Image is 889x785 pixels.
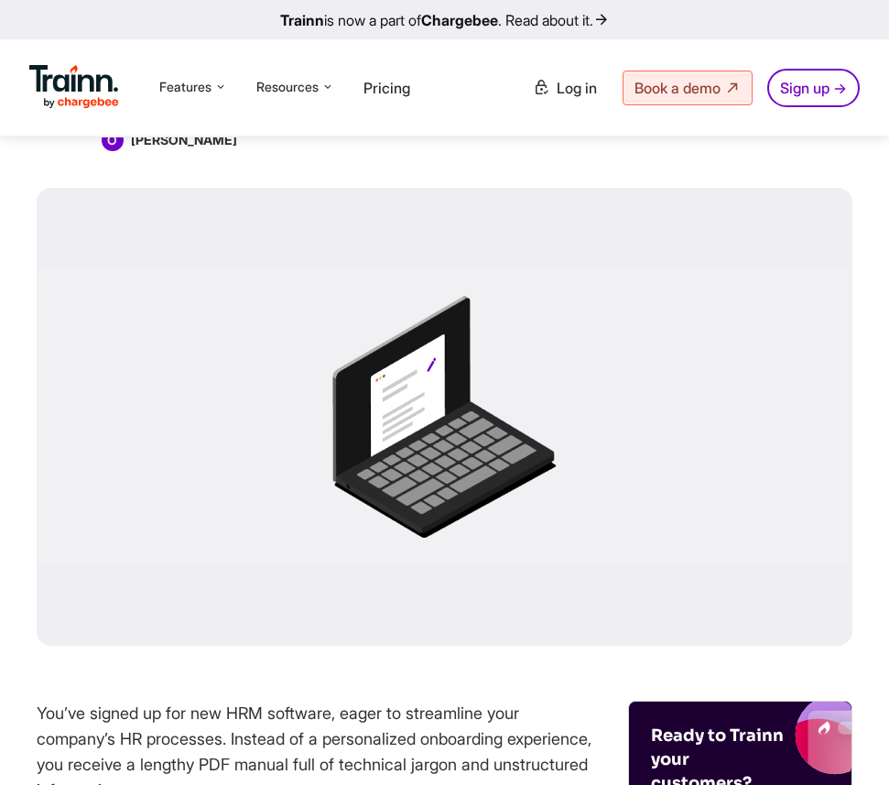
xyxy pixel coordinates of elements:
a: Book a demo [623,71,753,105]
b: [PERSON_NAME] [131,132,237,147]
b: Chargebee [421,11,498,29]
span: Features [159,78,211,96]
img: Trainn Logo [29,65,119,109]
a: Sign up → [767,69,860,107]
img: Trainn blogs [667,702,851,775]
span: O [102,129,124,151]
iframe: Chat Widget [797,697,889,785]
span: Log in [557,79,597,97]
span: Resources [256,78,319,96]
span: Book a demo [634,79,721,97]
a: Log in [522,71,608,104]
a: Pricing [363,79,410,97]
b: Trainn [280,11,324,29]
